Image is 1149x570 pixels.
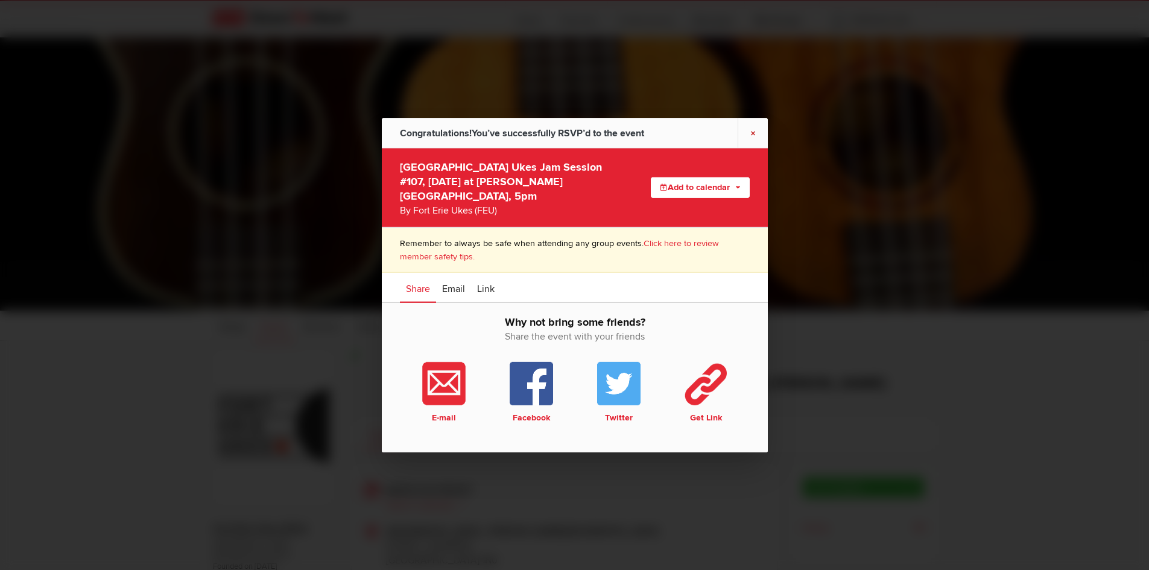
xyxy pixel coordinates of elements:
b: Facebook [490,413,572,423]
a: × [738,118,768,147]
div: [GEOGRAPHIC_DATA] Ukes Jam Session #107, [DATE] at [PERSON_NAME][GEOGRAPHIC_DATA], 5pm [400,157,610,217]
a: Email [436,273,471,303]
a: Click here to review member safety tips. [400,238,719,261]
b: Twitter [577,413,660,423]
a: Share [400,273,436,303]
a: Link [471,273,501,303]
b: E-mail [402,413,485,423]
a: Get Link [662,362,750,423]
b: Get Link [665,413,747,423]
button: Add to calendar [651,177,750,197]
a: Twitter [575,362,662,423]
div: By Fort Erie Ukes (FEU) [400,203,610,217]
span: Link [477,283,495,295]
div: You’ve successfully RSVP’d to the event [400,118,644,148]
a: Facebook [487,362,575,423]
span: Share the event with your friends [400,329,750,344]
h2: Why not bring some friends? [400,315,750,356]
p: Remember to always be safe when attending any group events. [400,236,750,262]
span: Share [406,283,430,295]
a: E-mail [400,362,487,423]
span: Congratulations! [400,127,472,139]
span: Email [442,283,465,295]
